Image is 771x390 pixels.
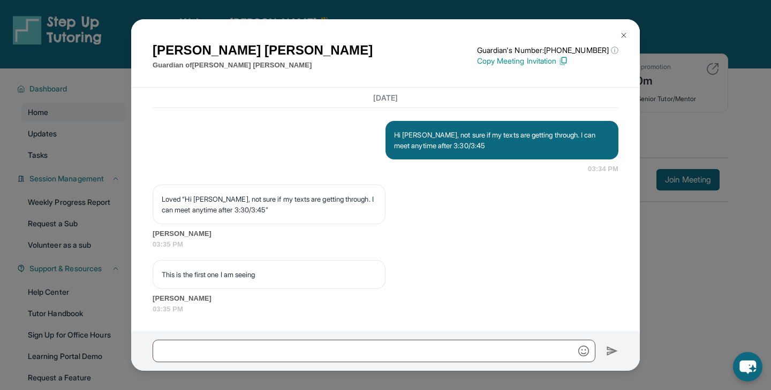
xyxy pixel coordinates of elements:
[162,269,376,280] p: This is the first one I am seeing
[153,60,373,71] p: Guardian of [PERSON_NAME] [PERSON_NAME]
[477,56,618,66] p: Copy Meeting Invitation
[619,31,628,40] img: Close Icon
[394,129,610,151] p: Hi [PERSON_NAME], not sure if my texts are getting through. I can meet anytime after 3:30/3:45
[153,304,618,315] span: 03:35 PM
[162,194,376,215] p: Loved “Hi [PERSON_NAME], not sure if my texts are getting through. I can meet anytime after 3:30/...
[153,41,373,60] h1: [PERSON_NAME] [PERSON_NAME]
[578,346,589,356] img: Emoji
[477,45,618,56] p: Guardian's Number: [PHONE_NUMBER]
[611,45,618,56] span: ⓘ
[153,228,618,239] span: [PERSON_NAME]
[153,239,618,250] span: 03:35 PM
[153,92,618,103] h3: [DATE]
[606,345,618,357] img: Send icon
[558,56,568,66] img: Copy Icon
[588,164,618,174] span: 03:34 PM
[733,352,762,381] button: chat-button
[153,293,618,304] span: [PERSON_NAME]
